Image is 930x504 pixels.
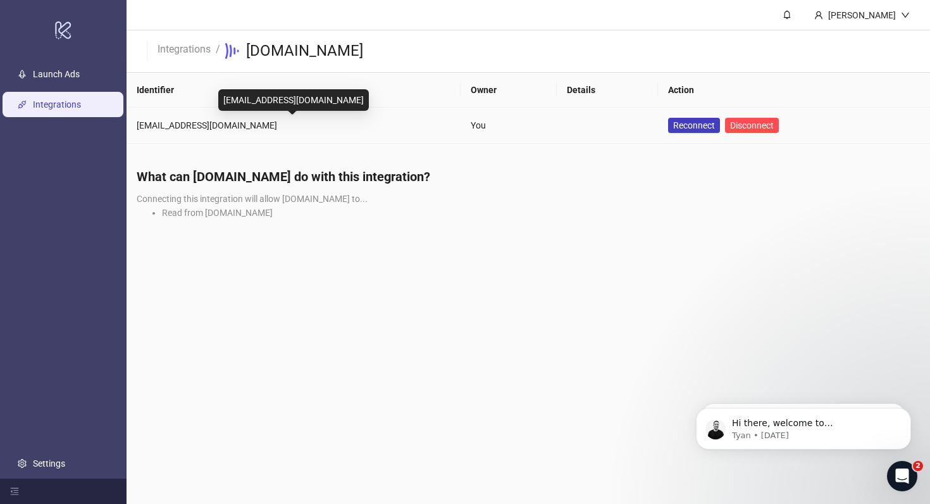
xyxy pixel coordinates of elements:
[155,41,213,55] a: Integrations
[901,11,910,20] span: down
[783,10,791,19] span: bell
[218,89,369,111] div: [EMAIL_ADDRESS][DOMAIN_NAME]
[137,168,920,186] h4: What can [DOMAIN_NAME] do with this integration?
[461,73,557,108] th: Owner
[33,99,81,110] a: Integrations
[33,69,80,79] a: Launch Ads
[673,118,715,132] span: Reconnect
[658,73,930,108] th: Action
[10,487,19,496] span: menu-fold
[668,118,720,133] a: Reconnect
[225,43,241,59] svg: Frame.io Logo
[33,458,65,469] a: Settings
[137,194,368,204] span: Connecting this integration will allow [DOMAIN_NAME] to...
[730,120,774,130] span: Disconnect
[137,118,450,132] div: [EMAIL_ADDRESS][DOMAIN_NAME]
[471,118,547,132] div: You
[127,73,461,108] th: Identifier
[216,41,220,61] li: /
[557,73,658,108] th: Details
[246,41,363,61] h3: [DOMAIN_NAME]
[725,118,779,133] button: Disconnect
[823,8,901,22] div: [PERSON_NAME]
[677,381,930,470] iframe: Intercom notifications message
[814,11,823,20] span: user
[887,461,917,491] iframe: Intercom live chat
[162,206,920,220] li: Read from [DOMAIN_NAME]
[913,461,923,471] span: 2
